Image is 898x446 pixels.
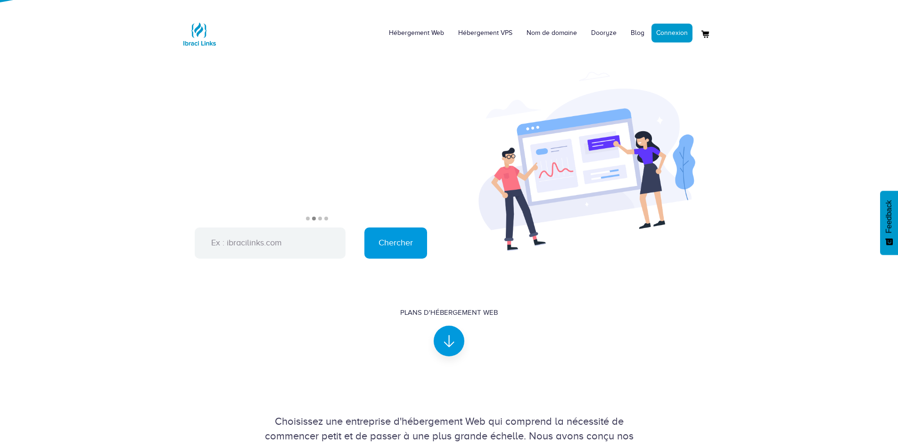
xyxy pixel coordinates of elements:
a: Plans d'hébergement Web [400,308,498,348]
input: Chercher [364,227,427,259]
a: Hébergement VPS [451,19,519,47]
a: Logo Ibraci Links [181,7,218,53]
div: Plans d'hébergement Web [400,308,498,318]
a: Dooryze [584,19,624,47]
img: Logo Ibraci Links [181,15,218,53]
a: Hébergement Web [382,19,451,47]
button: Feedback - Afficher l’enquête [880,191,898,255]
a: Connexion [651,24,692,42]
input: Ex : ibracilinks.com [195,227,346,259]
a: Blog [624,19,651,47]
a: Nom de domaine [519,19,584,47]
span: Feedback [885,200,893,233]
